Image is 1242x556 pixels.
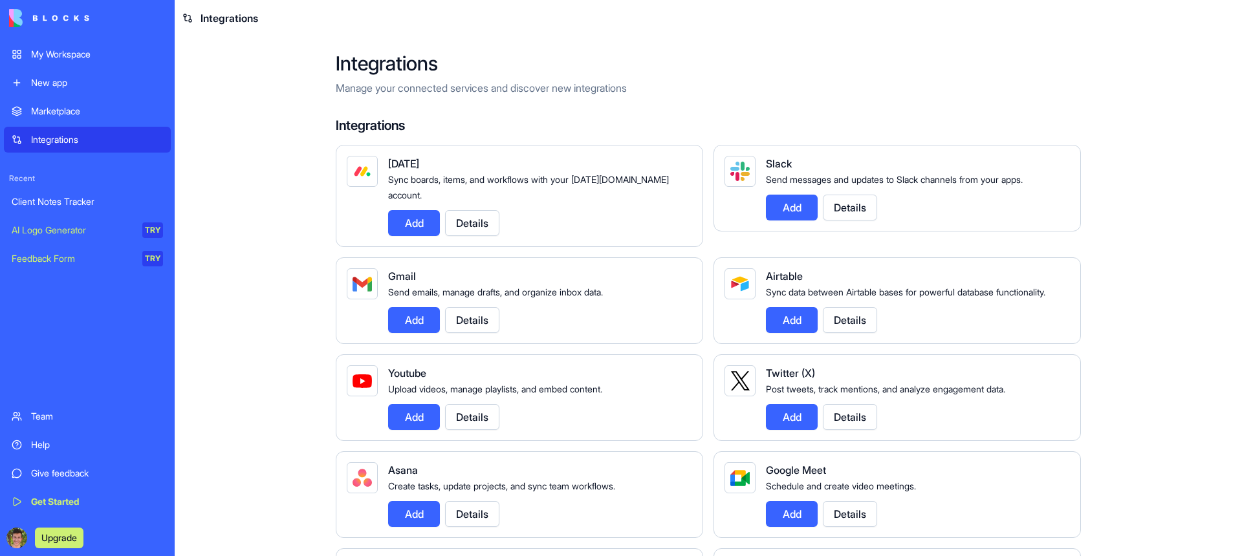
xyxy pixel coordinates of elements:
button: Details [445,307,499,333]
span: Schedule and create video meetings. [766,480,916,491]
span: Create tasks, update projects, and sync team workflows. [388,480,615,491]
span: Send messages and updates to Slack channels from your apps. [766,174,1023,185]
span: Airtable [766,270,803,283]
a: Help [4,432,171,458]
span: Sync boards, items, and workflows with your [DATE][DOMAIN_NAME] account. [388,174,669,200]
span: Recent [4,173,171,184]
button: Add [766,307,818,333]
button: Add [766,404,818,430]
span: Twitter (X) [766,367,815,380]
a: New app [4,70,171,96]
button: Details [823,307,877,333]
span: Slack [766,157,792,170]
button: Add [388,307,440,333]
button: Add [766,501,818,527]
div: TRY [142,251,163,266]
div: TRY [142,222,163,238]
button: Details [445,210,499,236]
span: Send emails, manage drafts, and organize inbox data. [388,286,603,297]
button: Add [388,501,440,527]
a: Team [4,403,171,429]
div: Help [31,438,163,451]
h2: Integrations [336,52,1081,75]
div: My Workspace [31,48,163,61]
div: Team [31,410,163,423]
button: Details [823,404,877,430]
div: AI Logo Generator [12,224,133,237]
button: Details [445,404,499,430]
a: AI Logo GeneratorTRY [4,217,171,243]
a: Give feedback [4,460,171,486]
div: Integrations [31,133,163,146]
button: Upgrade [35,528,83,548]
button: Details [823,195,877,220]
a: Integrations [4,127,171,153]
div: Client Notes Tracker [12,195,163,208]
span: Sync data between Airtable bases for powerful database functionality. [766,286,1045,297]
span: [DATE] [388,157,419,170]
img: logo [9,9,89,27]
button: Add [388,404,440,430]
button: Details [823,501,877,527]
span: Integrations [201,10,258,26]
div: Give feedback [31,467,163,480]
a: Feedback FormTRY [4,246,171,272]
div: Feedback Form [12,252,133,265]
img: ACg8ocIdZ_sj4M406iXSQMd6897qcKNY-1H-2eaC2uyNJN0HnZvvTUY=s96-c [6,528,27,548]
button: Details [445,501,499,527]
span: Google Meet [766,464,826,476]
span: Youtube [388,367,426,380]
h4: Integrations [336,116,1081,134]
span: Upload videos, manage playlists, and embed content. [388,383,602,394]
span: Asana [388,464,418,476]
span: Post tweets, track mentions, and analyze engagement data. [766,383,1005,394]
a: Upgrade [35,531,83,544]
div: Marketplace [31,105,163,118]
button: Add [766,195,818,220]
a: Client Notes Tracker [4,189,171,215]
a: My Workspace [4,41,171,67]
button: Add [388,210,440,236]
span: Gmail [388,270,416,283]
a: Get Started [4,489,171,515]
a: Marketplace [4,98,171,124]
div: New app [31,76,163,89]
div: Get Started [31,495,163,508]
p: Manage your connected services and discover new integrations [336,80,1081,96]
